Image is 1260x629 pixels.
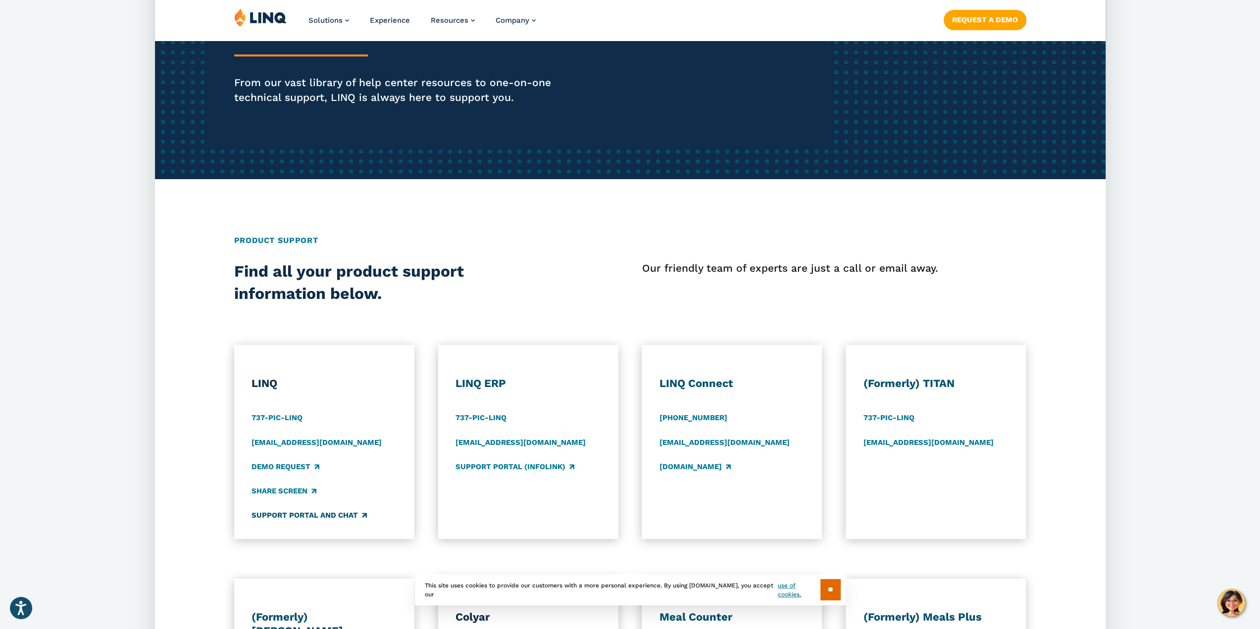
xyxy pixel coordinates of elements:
[234,75,601,105] p: From our vast library of help center resources to one-on-one technical support, LINQ is always he...
[252,377,397,390] h3: LINQ
[252,485,316,496] a: Share Screen
[415,574,846,605] div: This site uses cookies to provide our customers with a more personal experience. By using [DOMAIN...
[496,16,529,25] span: Company
[778,581,820,599] a: use of cookies.
[252,413,302,424] a: 737-PIC-LINQ
[370,16,410,25] a: Experience
[455,413,506,424] a: 737-PIC-LINQ
[308,16,349,25] a: Solutions
[252,437,382,448] a: [EMAIL_ADDRESS][DOMAIN_NAME]
[455,461,574,472] a: Support Portal (Infolink)
[455,437,585,448] a: [EMAIL_ADDRESS][DOMAIN_NAME]
[863,413,914,424] a: 737-PIC-LINQ
[431,16,475,25] a: Resources
[659,413,727,424] a: [PHONE_NUMBER]
[496,16,536,25] a: Company
[431,16,468,25] span: Resources
[659,461,730,472] a: [DOMAIN_NAME]
[642,260,1026,276] p: Our friendly team of experts are just a call or email away.
[234,235,1026,246] h2: Product Support
[863,437,993,448] a: [EMAIL_ADDRESS][DOMAIN_NAME]
[252,461,319,472] a: Demo Request
[863,377,1008,390] h3: (Formerly) TITAN
[659,377,805,390] h3: LINQ Connect
[943,10,1026,30] a: Request a Demo
[308,8,536,41] nav: Primary Navigation
[659,437,789,448] a: [EMAIL_ADDRESS][DOMAIN_NAME]
[1217,589,1245,617] button: Hello, have a question? Let’s chat.
[234,260,551,305] h2: Find all your product support information below.
[234,8,287,27] img: LINQ | K‑12 Software
[308,16,343,25] span: Solutions
[252,510,367,521] a: Support Portal and Chat
[943,8,1026,30] nav: Button Navigation
[455,377,601,390] h3: LINQ ERP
